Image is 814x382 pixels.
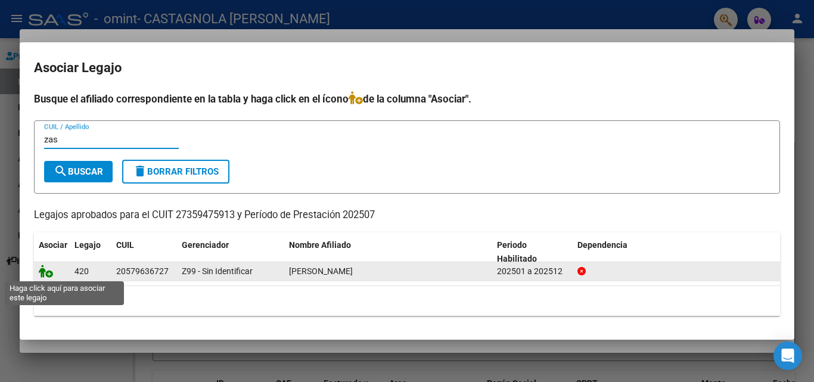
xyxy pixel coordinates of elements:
p: Legajos aprobados para el CUIT 27359475913 y Período de Prestación 202507 [34,208,780,223]
span: Gerenciador [182,240,229,250]
span: Periodo Habilitado [497,240,537,263]
div: 20579636727 [116,265,169,278]
datatable-header-cell: CUIL [111,232,177,272]
span: Asociar [39,240,67,250]
span: Z99 - Sin Identificar [182,266,253,276]
span: Dependencia [577,240,627,250]
button: Buscar [44,161,113,182]
span: Borrar Filtros [133,166,219,177]
span: Nombre Afiliado [289,240,351,250]
datatable-header-cell: Legajo [70,232,111,272]
div: Open Intercom Messenger [773,341,802,370]
mat-icon: search [54,164,68,178]
h4: Busque el afiliado correspondiente en la tabla y haga click en el ícono de la columna "Asociar". [34,91,780,107]
datatable-header-cell: Gerenciador [177,232,284,272]
button: Borrar Filtros [122,160,229,184]
h2: Asociar Legajo [34,57,780,79]
span: ZAS GIANFRANCO [289,266,353,276]
span: 420 [74,266,89,276]
datatable-header-cell: Asociar [34,232,70,272]
datatable-header-cell: Periodo Habilitado [492,232,573,272]
datatable-header-cell: Dependencia [573,232,781,272]
datatable-header-cell: Nombre Afiliado [284,232,492,272]
span: Buscar [54,166,103,177]
span: Legajo [74,240,101,250]
mat-icon: delete [133,164,147,178]
div: 1 registros [34,286,780,316]
div: 202501 a 202512 [497,265,568,278]
span: CUIL [116,240,134,250]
